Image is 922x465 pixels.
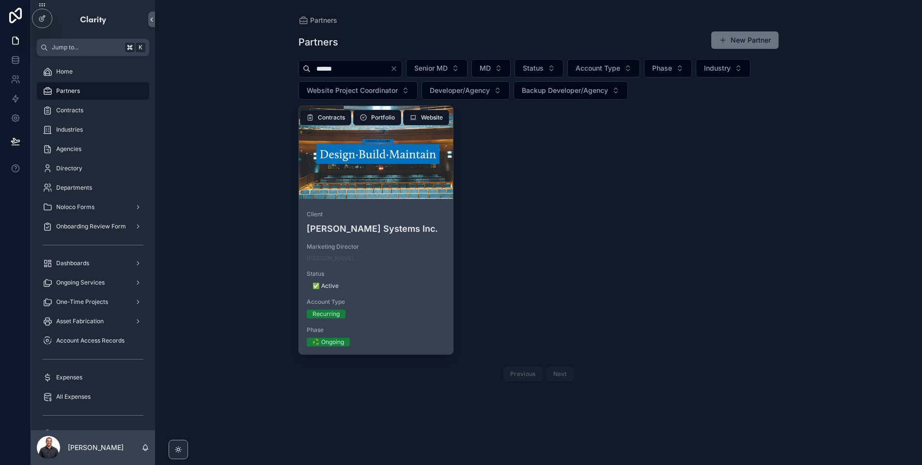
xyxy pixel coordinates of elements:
[52,44,121,51] span: Jump to...
[37,332,149,349] a: Account Access Records
[56,165,82,172] span: Directory
[371,114,395,121] span: Portfolio
[37,218,149,235] a: Onboarding Review Form
[652,63,672,73] span: Phase
[514,81,628,100] button: Select Button
[37,274,149,291] a: Ongoing Services
[56,126,83,134] span: Industries
[318,114,345,121] span: Contracts
[56,279,105,286] span: Ongoing Services
[79,12,107,27] img: App logo
[711,31,779,49] button: New Partner
[37,39,149,56] button: Jump to...K
[37,160,149,177] a: Directory
[37,140,149,158] a: Agencies
[403,110,449,125] button: Website
[414,63,448,73] span: Senior MD
[353,110,401,125] button: Portfolio
[421,114,443,121] span: Website
[56,317,104,325] span: Asset Fabrication
[31,56,155,430] div: scrollable content
[430,86,490,95] span: Developer/Agency
[310,15,337,25] span: Partners
[515,59,563,77] button: Select Button
[406,59,468,77] button: Select Button
[704,63,731,73] span: Industry
[307,326,445,334] span: Phase
[56,203,94,211] span: Noloco Forms
[298,105,453,355] a: Client[PERSON_NAME] Systems Inc.Marketing Director[PERSON_NAME]Status✅ ActiveAccount TypeRecurrin...
[137,44,144,51] span: K
[37,293,149,311] a: One-Time Projects
[298,35,338,49] h1: Partners
[56,184,92,192] span: Departments
[313,310,340,318] div: Recurring
[37,102,149,119] a: Contracts
[307,210,445,218] span: Client
[37,63,149,80] a: Home
[307,298,445,306] span: Account Type
[56,106,83,114] span: Contracts
[56,223,126,230] span: Onboarding Review Form
[307,255,354,262] a: [PERSON_NAME]
[696,59,750,77] button: Select Button
[56,337,125,345] span: Account Access Records
[56,374,82,381] span: Expenses
[307,86,398,95] span: Website Project Coordinator
[37,388,149,405] a: All Expenses
[56,68,73,75] span: Home
[313,282,339,290] div: ✅ Active
[298,81,418,100] button: Select Button
[576,63,620,73] span: Account Type
[56,393,91,401] span: All Expenses
[422,81,510,100] button: Select Button
[37,198,149,216] a: Noloco Forms
[37,82,149,100] a: Partners
[37,255,149,272] a: Dashboards
[56,145,81,153] span: Agencies
[299,106,453,199] div: Gordon.png
[313,338,344,346] div: ♻️ Ongoing
[68,443,124,452] p: [PERSON_NAME]
[307,243,445,251] span: Marketing Director
[56,259,89,267] span: Dashboards
[300,110,351,125] button: Contracts
[644,59,692,77] button: Select Button
[37,179,149,196] a: Departments
[56,430,84,437] span: My Forms
[37,369,149,386] a: Expenses
[37,425,149,442] a: My Forms
[471,59,511,77] button: Select Button
[480,63,491,73] span: MD
[37,121,149,138] a: Industries
[307,222,445,235] h4: [PERSON_NAME] Systems Inc.
[298,15,337,25] a: Partners
[56,298,108,306] span: One-Time Projects
[307,270,445,278] span: Status
[567,59,640,77] button: Select Button
[522,86,608,95] span: Backup Developer/Agency
[390,65,402,73] button: Clear
[523,63,544,73] span: Status
[56,87,80,95] span: Partners
[37,313,149,330] a: Asset Fabrication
